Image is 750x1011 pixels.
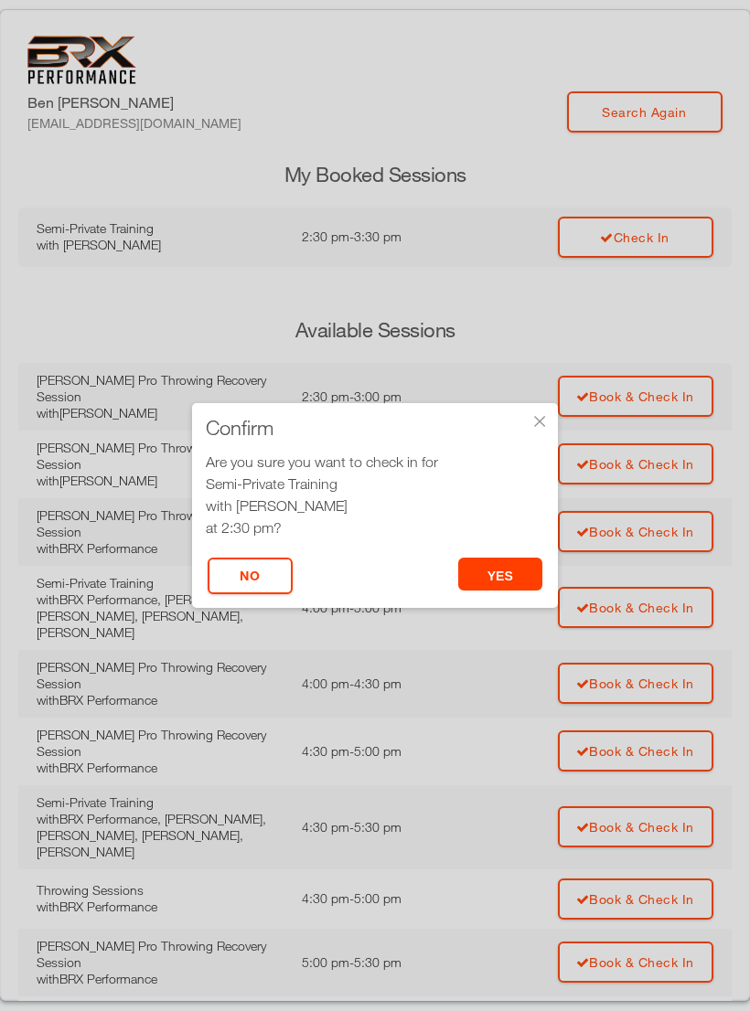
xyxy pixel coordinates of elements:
[458,558,543,591] button: yes
[206,495,544,516] div: with [PERSON_NAME]
[530,412,549,431] div: ×
[206,473,544,495] div: Semi-Private Training
[206,451,544,538] div: Are you sure you want to check in for at 2:30 pm?
[206,419,273,437] span: Confirm
[208,558,293,594] button: No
